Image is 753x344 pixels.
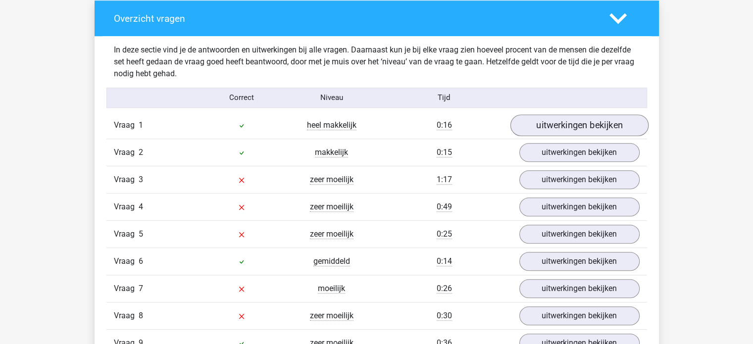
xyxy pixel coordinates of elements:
[114,310,139,322] span: Vraag
[139,256,143,266] span: 6
[310,175,353,185] span: zeer moeilijk
[519,306,640,325] a: uitwerkingen bekijken
[519,170,640,189] a: uitwerkingen bekijken
[376,92,511,103] div: Tijd
[310,202,353,212] span: zeer moeilijk
[114,201,139,213] span: Vraag
[139,284,143,293] span: 7
[307,120,356,130] span: heel makkelijk
[106,44,647,80] div: In deze sectie vind je de antwoorden en uitwerkingen bij alle vragen. Daarnaast kun je bij elke v...
[437,120,452,130] span: 0:16
[139,311,143,320] span: 8
[519,143,640,162] a: uitwerkingen bekijken
[519,197,640,216] a: uitwerkingen bekijken
[114,119,139,131] span: Vraag
[519,252,640,271] a: uitwerkingen bekijken
[114,283,139,295] span: Vraag
[287,92,377,103] div: Niveau
[114,13,595,24] h4: Overzicht vragen
[437,284,452,294] span: 0:26
[437,175,452,185] span: 1:17
[318,284,345,294] span: moeilijk
[437,311,452,321] span: 0:30
[313,256,350,266] span: gemiddeld
[139,175,143,184] span: 3
[197,92,287,103] div: Correct
[310,229,353,239] span: zeer moeilijk
[437,256,452,266] span: 0:14
[519,225,640,244] a: uitwerkingen bekijken
[139,229,143,239] span: 5
[310,311,353,321] span: zeer moeilijk
[114,174,139,186] span: Vraag
[139,120,143,130] span: 1
[437,147,452,157] span: 0:15
[139,202,143,211] span: 4
[114,147,139,158] span: Vraag
[437,229,452,239] span: 0:25
[510,114,648,136] a: uitwerkingen bekijken
[437,202,452,212] span: 0:49
[315,147,348,157] span: makkelijk
[114,255,139,267] span: Vraag
[114,228,139,240] span: Vraag
[519,279,640,298] a: uitwerkingen bekijken
[139,147,143,157] span: 2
